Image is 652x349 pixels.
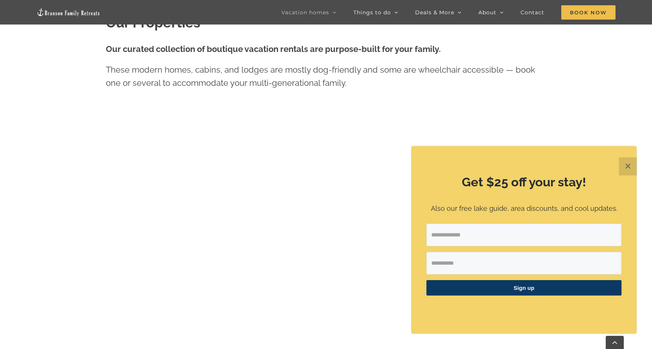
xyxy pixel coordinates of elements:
[415,10,454,15] span: Deals & More
[426,280,621,296] button: Sign up
[619,157,637,175] button: Close
[106,44,441,54] strong: Our curated collection of boutique vacation rentals are purpose-built for your family.
[426,224,621,246] input: Email Address
[281,10,329,15] span: Vacation homes
[561,5,615,20] span: Book Now
[478,10,496,15] span: About
[353,10,391,15] span: Things to do
[106,63,547,90] p: These modern homes, cabins, and lodges are mostly dog-friendly and some are wheelchair accessible...
[37,8,100,16] img: Branson Family Retreats Logo
[521,10,544,15] span: Contact
[426,252,621,274] input: First Name
[426,305,621,313] p: ​
[426,174,621,191] h2: Get $25 off your stay!
[426,203,621,214] p: Also our free lake guide, area discounts, and cool updates.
